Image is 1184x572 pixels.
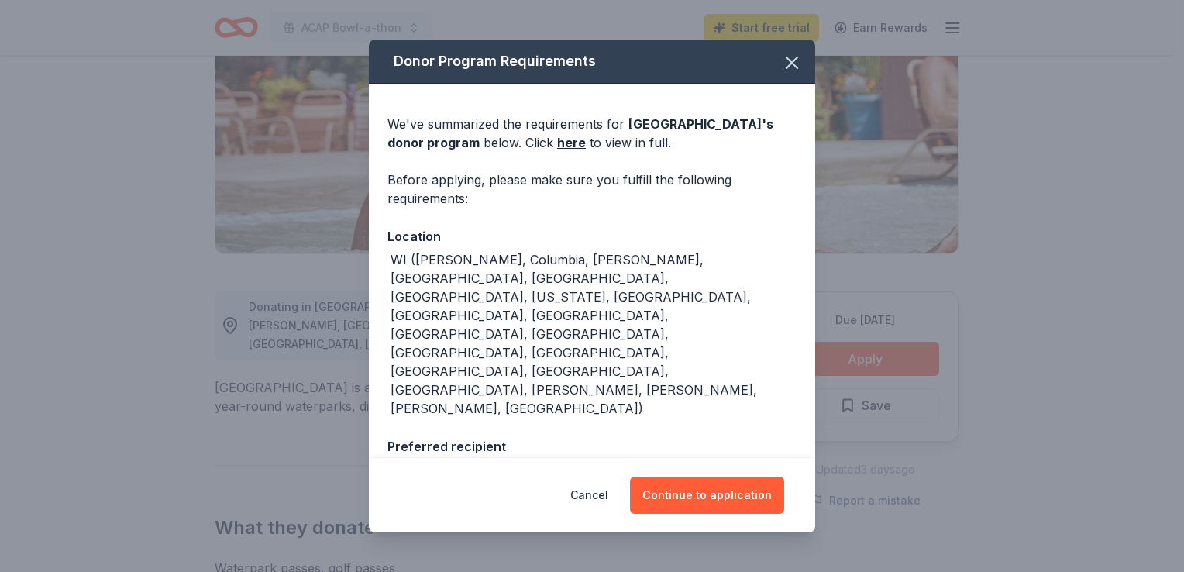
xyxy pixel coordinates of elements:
button: Continue to application [630,477,784,514]
button: Cancel [570,477,608,514]
div: We've summarized the requirements for below. Click to view in full. [387,115,797,152]
div: Location [387,226,797,246]
a: here [557,133,586,152]
div: Donor Program Requirements [369,40,815,84]
div: Before applying, please make sure you fulfill the following requirements: [387,171,797,208]
div: Preferred recipient [387,436,797,457]
div: WI ([PERSON_NAME], Columbia, [PERSON_NAME], [GEOGRAPHIC_DATA], [GEOGRAPHIC_DATA], [GEOGRAPHIC_DAT... [391,250,797,418]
